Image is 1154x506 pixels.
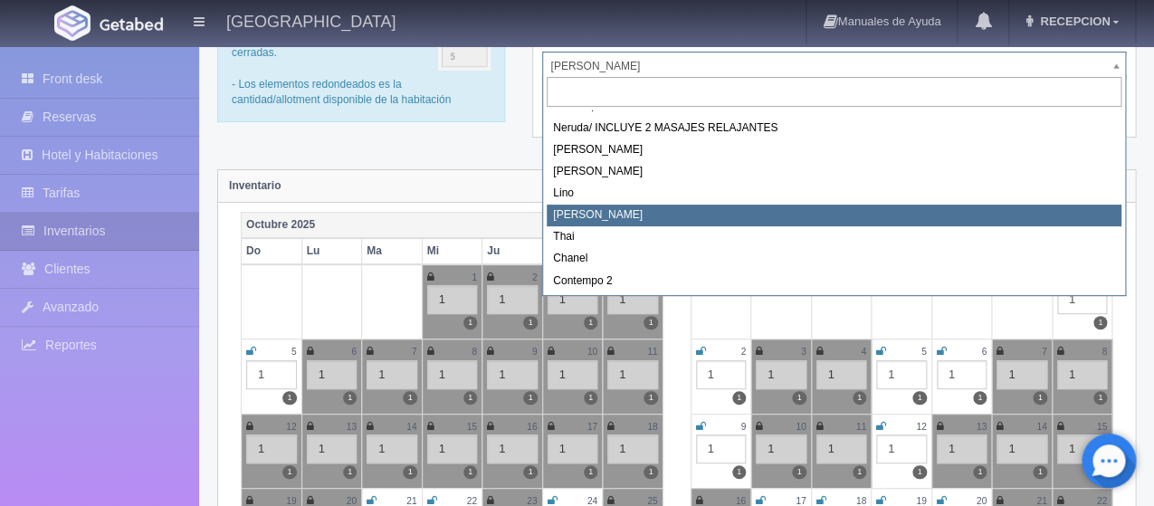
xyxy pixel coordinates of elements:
[547,161,1121,183] div: [PERSON_NAME]
[547,248,1121,270] div: Chanel
[547,226,1121,248] div: Thai
[547,271,1121,292] div: Contempo 2
[547,139,1121,161] div: [PERSON_NAME]
[547,205,1121,226] div: [PERSON_NAME]
[547,118,1121,139] div: Neruda/ INCLUYE 2 MASAJES RELAJANTES
[547,183,1121,205] div: Lino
